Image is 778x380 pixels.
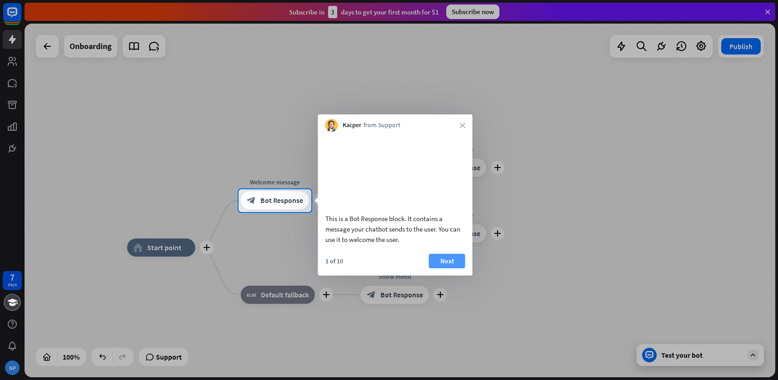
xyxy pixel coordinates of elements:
[247,196,256,205] i: block_bot_response
[7,4,35,31] button: Open LiveChat chat widget
[460,123,465,128] i: close
[325,257,343,265] div: 1 of 10
[429,254,465,268] button: Next
[260,196,303,205] span: Bot Response
[343,121,361,130] span: Kacper
[325,213,465,245] div: This is a Bot Response block. It contains a message your chatbot sends to the user. You can use i...
[364,121,400,130] span: from Support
